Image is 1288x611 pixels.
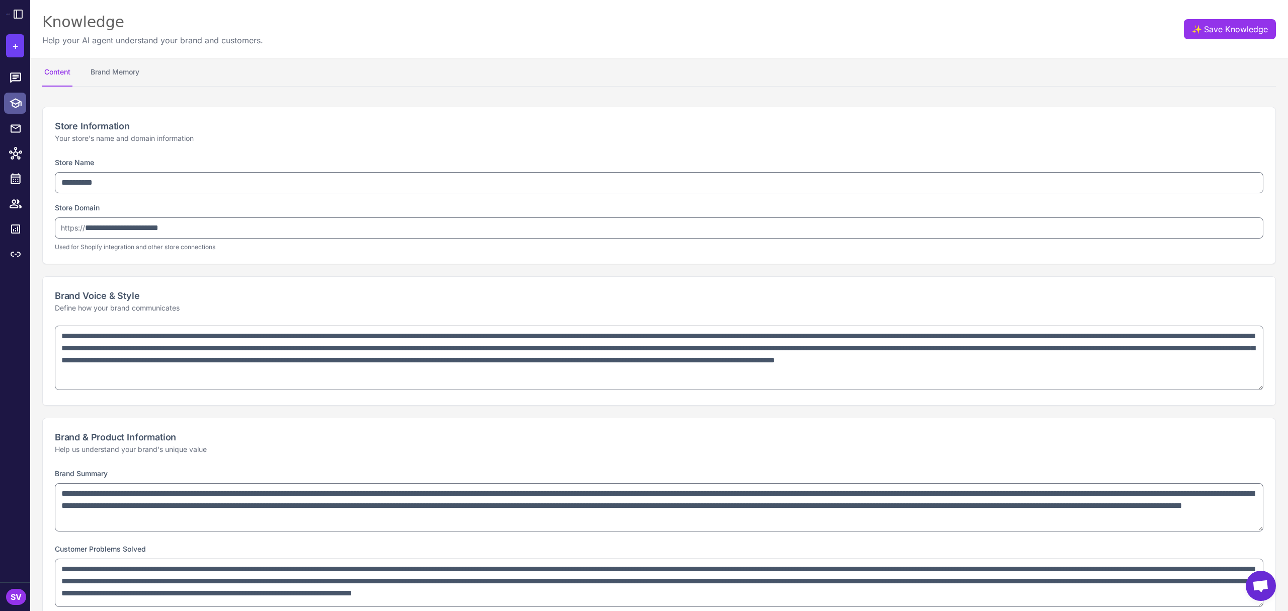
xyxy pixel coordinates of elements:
[89,58,141,87] button: Brand Memory
[55,203,100,212] label: Store Domain
[1184,19,1276,39] button: ✨Save Knowledge
[1192,23,1200,31] span: ✨
[12,38,19,53] span: +
[6,34,24,57] button: +
[55,444,1263,455] p: Help us understand your brand's unique value
[6,589,26,605] div: SV
[55,469,108,478] label: Brand Summary
[55,545,146,553] label: Customer Problems Solved
[42,12,263,32] div: Knowledge
[55,302,1263,314] p: Define how your brand communicates
[55,430,1263,444] h2: Brand & Product Information
[55,289,1263,302] h2: Brand Voice & Style
[55,158,94,167] label: Store Name
[55,119,1263,133] h2: Store Information
[1246,571,1276,601] div: Open chat
[55,133,1263,144] p: Your store's name and domain information
[42,58,72,87] button: Content
[55,243,1263,252] p: Used for Shopify integration and other store connections
[42,34,263,46] p: Help your AI agent understand your brand and customers.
